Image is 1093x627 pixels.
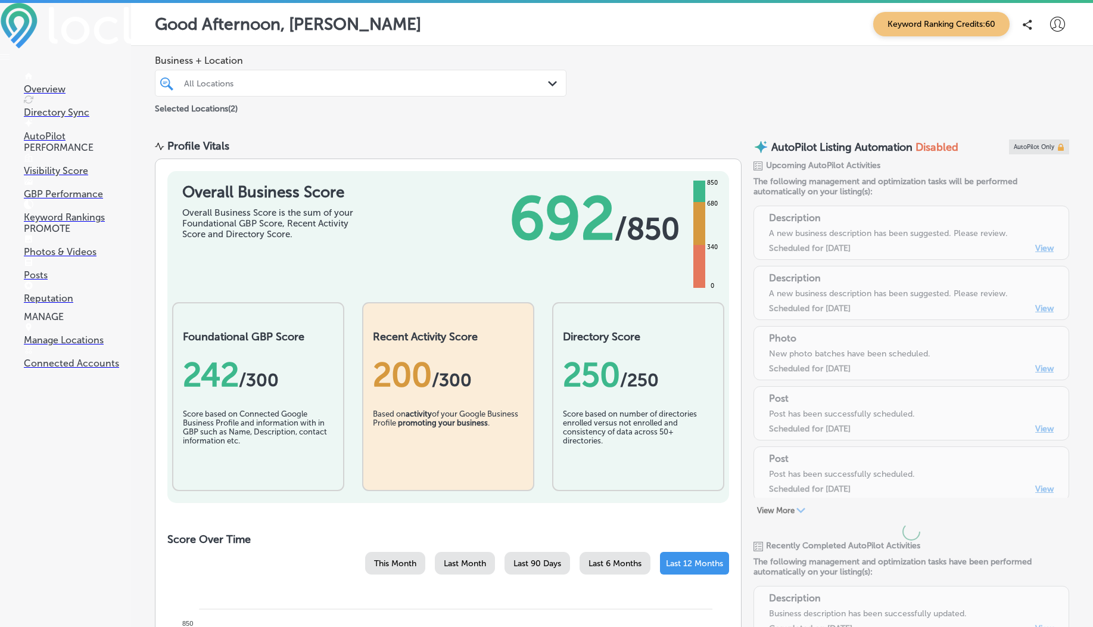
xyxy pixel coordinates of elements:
[873,12,1010,36] span: Keyword Ranking Credits: 60
[24,346,131,369] a: Connected Accounts
[24,177,131,200] a: GBP Performance
[373,330,524,343] h2: Recent Activity Score
[705,199,720,209] div: 680
[24,165,131,176] p: Visibility Score
[24,293,131,304] p: Reputation
[620,370,659,391] span: /250
[24,269,131,281] p: Posts
[167,139,229,153] div: Profile Vitals
[513,558,561,569] span: Last 90 Days
[406,409,432,418] b: activity
[24,131,131,142] p: AutoPilot
[753,139,768,154] img: autopilot-icon
[24,358,131,369] p: Connected Accounts
[182,620,193,627] tspan: 850
[24,72,131,95] a: Overview
[24,212,131,223] p: Keyword Rankings
[155,14,421,34] p: Good Afternoon, [PERSON_NAME]
[24,188,131,200] p: GBP Performance
[509,183,615,254] span: 692
[24,246,131,257] p: Photos & Videos
[155,55,566,66] span: Business + Location
[444,558,486,569] span: Last Month
[24,95,131,118] a: Directory Sync
[24,200,131,223] a: Keyword Rankings
[24,154,131,176] a: Visibility Score
[24,258,131,281] a: Posts
[563,355,714,395] div: 250
[374,558,416,569] span: This Month
[24,323,131,346] a: Manage Locations
[708,281,717,291] div: 0
[24,281,131,304] a: Reputation
[183,409,334,469] div: Score based on Connected Google Business Profile and information with in GBP such as Name, Descri...
[182,183,361,201] h1: Overall Business Score
[183,355,334,395] div: 242
[184,78,549,88] div: All Locations
[432,370,472,391] span: /300
[24,83,131,95] p: Overview
[563,330,714,343] h2: Directory Score
[24,119,131,142] a: AutoPilot
[615,211,680,247] span: / 850
[373,355,524,395] div: 200
[563,409,714,469] div: Score based on number of directories enrolled versus not enrolled and consistency of data across ...
[666,558,723,569] span: Last 12 Months
[182,207,361,240] div: Overall Business Score is the sum of your Foundational GBP Score, Recent Activity Score and Direc...
[771,141,913,154] p: AutoPilot Listing Automation
[24,235,131,257] a: Photos & Videos
[239,370,279,391] span: / 300
[373,409,524,469] div: Based on of your Google Business Profile .
[155,99,238,114] p: Selected Locations ( 2 )
[915,141,958,154] span: Disabled
[24,223,131,234] p: PROMOTE
[24,311,131,322] p: MANAGE
[24,142,131,153] p: PERFORMANCE
[588,558,642,569] span: Last 6 Months
[24,334,131,346] p: Manage Locations
[24,107,131,118] p: Directory Sync
[705,178,720,188] div: 850
[398,418,488,427] b: promoting your business
[167,533,729,546] h2: Score Over Time
[705,243,720,252] div: 340
[183,330,334,343] h2: Foundational GBP Score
